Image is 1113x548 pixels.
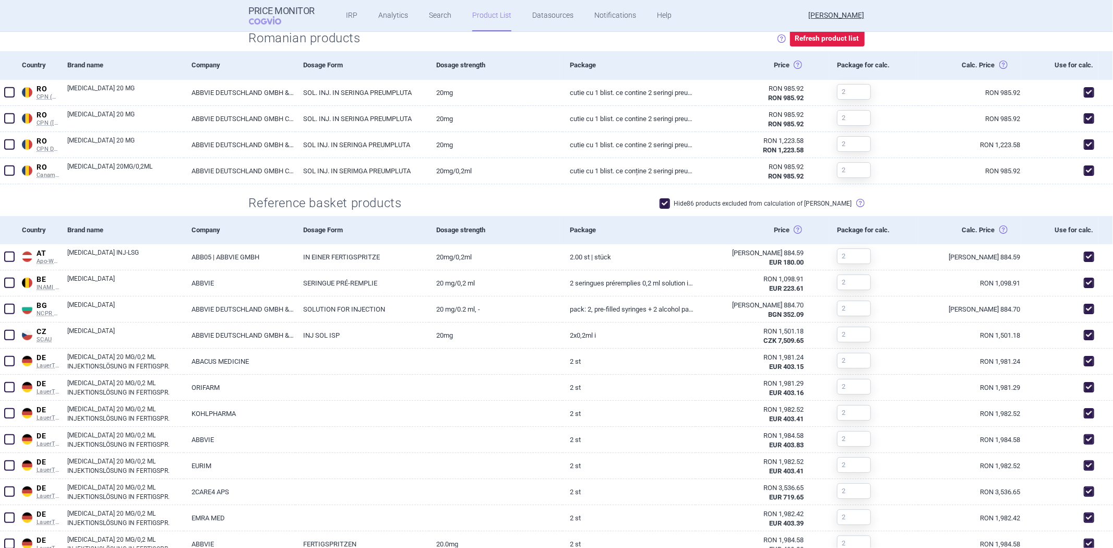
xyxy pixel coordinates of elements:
[59,51,184,79] div: Brand name
[563,158,696,184] a: Cutie cu 1 blist. ce conține 2 seringi preumplute (0,2 ml soluție sterila) si doua tampoane cu al...
[563,401,696,426] a: 2 St
[22,139,32,150] img: Romania
[19,247,59,265] a: ATATApo-Warenv.I
[429,270,563,296] a: 20 mg/0,2 mL
[837,248,871,264] input: 2
[184,158,295,184] a: ABBVIE DEUTSCHLAND GMBH CO. KG
[249,6,315,16] strong: Price Monitor
[37,353,59,363] span: DE
[703,405,804,414] div: RON 1,982.52
[837,110,871,126] input: 2
[703,353,804,362] div: RON 1,981.24
[19,109,59,127] a: ROROCPN ([DOMAIN_NAME])
[37,146,59,153] span: CPN Drafts (MoH)
[703,110,804,120] div: RON 985.92
[763,146,804,154] strong: RON 1,223.58
[1021,51,1098,79] div: Use for calc.
[37,440,59,448] span: LauerTaxe RO
[563,244,696,270] a: 2.00 ST | Stück
[67,457,184,475] a: [MEDICAL_DATA] 20 MG/0,2 ML INJEKTIONSLÖSUNG IN FERTIGSPR.
[37,327,59,337] span: CZ
[563,349,696,374] a: 2 St
[837,483,871,499] input: 2
[19,351,59,370] a: DEDELauerTaxe RO
[295,270,429,296] a: SERINGUE PRÉ-REMPLIE
[703,327,804,336] div: RON 1,501.18
[37,406,59,415] span: DE
[37,85,59,94] span: RO
[696,216,829,244] div: Price
[37,467,59,474] span: LauerTaxe RO
[19,430,59,448] a: DEDELauerTaxe RO
[837,457,871,473] input: 2
[184,106,295,132] a: ABBVIE DEUTSCHLAND GMBH CO. KG
[67,483,184,502] a: [MEDICAL_DATA] 20 MG/0,2 ML INJEKTIONSLÖSUNG IN FERTIGSPR.
[703,136,804,146] div: RON 1,223.58
[769,467,804,475] strong: EUR 403.41
[703,509,804,519] div: RON 1,982.42
[429,216,563,244] div: Dosage strength
[918,158,1021,184] a: RON 985.92
[837,162,871,178] input: 2
[769,284,804,292] strong: EUR 223.61
[19,273,59,291] a: BEBEINAMI RPS
[22,252,32,262] img: Austria
[918,270,1021,296] a: RON 1,098.91
[37,301,59,311] span: BG
[703,84,804,93] div: RON 985.92
[563,80,696,105] a: Cutie cu 1 blist. ce contine 2 seringi preumplute (0,2 ml solutie sterila) si doua tampoane cu al...
[19,482,59,500] a: DEDELauerTaxe RO
[67,84,184,102] a: [MEDICAL_DATA] 20 MG
[22,382,32,392] img: Germany
[769,258,804,266] strong: EUR 180.00
[184,323,295,348] a: ABBVIE DEUTSCHLAND GMBH & [DOMAIN_NAME], [GEOGRAPHIC_DATA]
[184,244,295,270] a: ABB05 | ABBVIE GMBH
[768,94,804,102] strong: RON 985.92
[703,535,804,545] div: RON 1,984.58
[37,414,59,422] span: LauerTaxe RO
[703,457,804,467] div: RON 1,982.52
[429,296,563,322] a: 20 mg/0.2 ml, -
[22,408,32,419] img: Germany
[563,427,696,452] a: 2 St
[59,216,184,244] div: Brand name
[22,87,32,98] img: Romania
[703,301,804,310] div: [PERSON_NAME] 884.70
[769,415,804,423] strong: EUR 403.41
[19,135,59,153] a: ROROCPN Drafts (MoH)
[295,323,429,348] a: INJ SOL ISP
[918,323,1021,348] a: RON 1,501.18
[19,216,59,244] div: Country
[37,510,59,519] span: DE
[563,505,696,531] a: 2 St
[184,296,295,322] a: ABBVIE DEUTSCHLAND GMBH & CO. KG, [GEOGRAPHIC_DATA]
[563,375,696,400] a: 2 St
[249,6,315,26] a: Price MonitorCOGVIO
[184,453,295,479] a: EURIM
[829,216,918,244] div: Package for calc.
[37,458,59,467] span: DE
[429,158,563,184] a: 20mg/0,2ml
[19,82,59,101] a: ROROCPN (MoH)
[19,299,59,317] a: BGBGNCPR PRIL
[22,278,32,288] img: Belgium
[918,132,1021,158] a: RON 1,223.58
[249,195,410,212] h2: Reference basket products
[918,80,1021,105] a: RON 985.92
[769,389,804,397] strong: EUR 403.16
[918,349,1021,374] a: RON 1,981.24
[37,493,59,500] span: LauerTaxe RO
[37,258,59,265] span: Apo-Warenv.I
[768,120,804,128] strong: RON 985.92
[918,51,1021,79] div: Calc. Price
[249,16,296,25] span: COGVIO
[563,51,696,79] div: Package
[295,216,429,244] div: Dosage Form
[918,453,1021,479] a: RON 1,982.52
[67,300,184,319] a: [MEDICAL_DATA]
[37,519,59,526] span: LauerTaxe RO
[67,136,184,154] a: [MEDICAL_DATA] 20 MG
[184,51,295,79] div: Company
[37,336,59,343] span: SCAU
[19,161,59,179] a: ROROCanamed ([DOMAIN_NAME] - Canamed Annex 1)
